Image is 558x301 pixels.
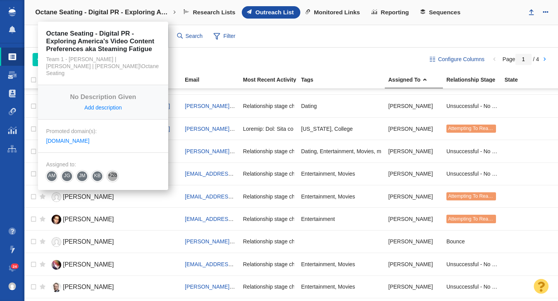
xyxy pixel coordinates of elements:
a: [PERSON_NAME][EMAIL_ADDRESS][DOMAIN_NAME] [185,148,321,154]
h4: No Description Given [46,93,160,101]
span: Unsuccessful - No Reply [446,103,498,109]
button: Add People [33,53,83,66]
button: Configure Columns [425,53,489,66]
span: Relationship stage changed to: Unsuccessful - No Reply [243,103,378,109]
a: [EMAIL_ADDRESS][DOMAIN_NAME] [185,261,277,267]
span: JM [74,169,90,184]
span: Attempting To Reach (2 tries) [448,193,511,199]
span: Entertainment, Movies [301,283,355,290]
span: Relationship stage changed to: Scheduled [243,148,344,155]
a: Monitored Links [300,6,367,19]
a: [PERSON_NAME] [49,280,120,294]
div: [PERSON_NAME] [388,279,439,295]
span: California, College [301,125,353,132]
span: [PERSON_NAME] [63,193,114,200]
span: Reporting [381,9,409,16]
span: [PERSON_NAME] [63,261,114,268]
a: Reporting [367,6,415,19]
a: [EMAIL_ADDRESS][DOMAIN_NAME] [185,193,277,200]
a: Outreach List [242,6,300,19]
span: Relationship stage changed to: Attempting To Reach, 2 Attempts [243,193,398,200]
a: [PERSON_NAME] [49,213,120,226]
div: [PERSON_NAME] [388,256,439,272]
td: Attempting To Reach (2 tries) [443,208,501,230]
div: Team 1 - [PERSON_NAME] | [PERSON_NAME] | [PERSON_NAME]\Octane Seating [46,56,160,77]
span: Entertainment, Movies [301,261,355,268]
a: [EMAIL_ADDRESS][DOMAIN_NAME] [185,216,277,222]
div: Email [185,77,242,82]
a: Tags [301,77,387,84]
a: [PERSON_NAME][EMAIL_ADDRESS][PERSON_NAME][PERSON_NAME][DOMAIN_NAME] [185,126,411,132]
span: AM [43,169,60,184]
span: JG [59,169,75,184]
td: Unsuccessful - No Reply [443,253,501,275]
span: Research Lists [193,9,236,16]
div: [PERSON_NAME] [388,120,439,137]
span: Entertainment, Movies [301,193,355,200]
span: 24 [11,263,19,269]
a: Research Lists [179,6,242,19]
a: [PERSON_NAME] [49,258,120,272]
a: [PERSON_NAME] [49,235,120,249]
a: [PERSON_NAME][EMAIL_ADDRESS][PERSON_NAME][DOMAIN_NAME] [185,284,366,290]
span: Attempting To Reach (2 tries) [448,216,511,222]
div: Websites [33,27,96,45]
td: Bounce [443,230,501,253]
a: [EMAIL_ADDRESS][DOMAIN_NAME] [185,171,277,177]
input: Search [174,29,207,43]
span: Monitored Links [314,9,360,16]
span: [PERSON_NAME] [63,216,114,222]
span: Page / 4 [503,56,539,62]
span: Unsuccessful - No Reply [446,148,498,155]
div: [PERSON_NAME] [388,166,439,182]
span: [PERSON_NAME] [63,284,114,290]
a: [PERSON_NAME][EMAIL_ADDRESS][DOMAIN_NAME] [185,238,321,245]
span: Dating, Entertainment, Movies, music [301,148,391,155]
a: Sequences [415,6,467,19]
span: Attempting To Reach (1 try) [448,126,507,131]
div: [PERSON_NAME] [388,143,439,159]
span: KB [89,169,105,184]
div: Relationship Stage [446,77,504,82]
img: buzzstream_logo_iconsimple.png [9,7,15,16]
td: Unsuccessful - No Reply [443,140,501,162]
div: [PERSON_NAME] [388,233,439,250]
td: Attempting To Reach (1 try) [443,117,501,140]
div: Assigned to: [46,161,160,168]
div: Tags [301,77,387,82]
div: [PERSON_NAME] [388,210,439,227]
a: Relationship Stage [446,77,504,84]
a: Add description [84,104,122,111]
span: Entertainment [301,215,335,222]
div: [PERSON_NAME] [388,97,439,114]
span: Bounce [446,238,465,245]
span: Unsuccessful - No Reply [446,261,498,268]
span: Relationship stage changed to: Unsuccessful - No Reply [243,283,378,290]
span: Relationship stage changed to: Bounce [243,238,338,245]
h4: Octane Seating - Digital PR - Exploring America's Video Content Preferences aka Steaming Fatigue [35,9,171,16]
span: Configure Columns [438,55,484,63]
a: Assigned To [388,77,446,84]
span: Relationship stage changed to: Attempting To Reach, 2 Attempts [243,215,398,222]
td: Unsuccessful - No Reply [443,162,501,185]
span: Dating [301,103,317,109]
h4: Octane Seating - Digital PR - Exploring America's Video Content Preferences aka Steaming Fatigue [46,30,160,53]
span: +28 [107,171,118,182]
div: Assigned To [388,77,446,82]
span: [PERSON_NAME] [63,238,114,245]
span: Unsuccessful - No Reply [446,283,498,290]
span: Entertainment, Movies [301,170,355,177]
span: Relationship stage changed to: Unsuccessful - No Reply [243,261,378,268]
a: [PERSON_NAME] [49,190,120,204]
a: Email [185,77,242,84]
a: [DOMAIN_NAME] [46,138,90,144]
img: 8a21b1a12a7554901d364e890baed237 [9,282,16,290]
td: Unsuccessful - No Reply [443,275,501,298]
span: Filter [209,29,240,44]
span: Outreach List [255,9,294,16]
div: Promoted domain(s): [46,128,160,135]
td: Unsuccessful - No Reply [443,95,501,117]
a: [PERSON_NAME][EMAIL_ADDRESS][DOMAIN_NAME] [185,103,321,109]
span: Sequences [429,9,460,16]
span: Unsuccessful - No Reply [446,170,498,177]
